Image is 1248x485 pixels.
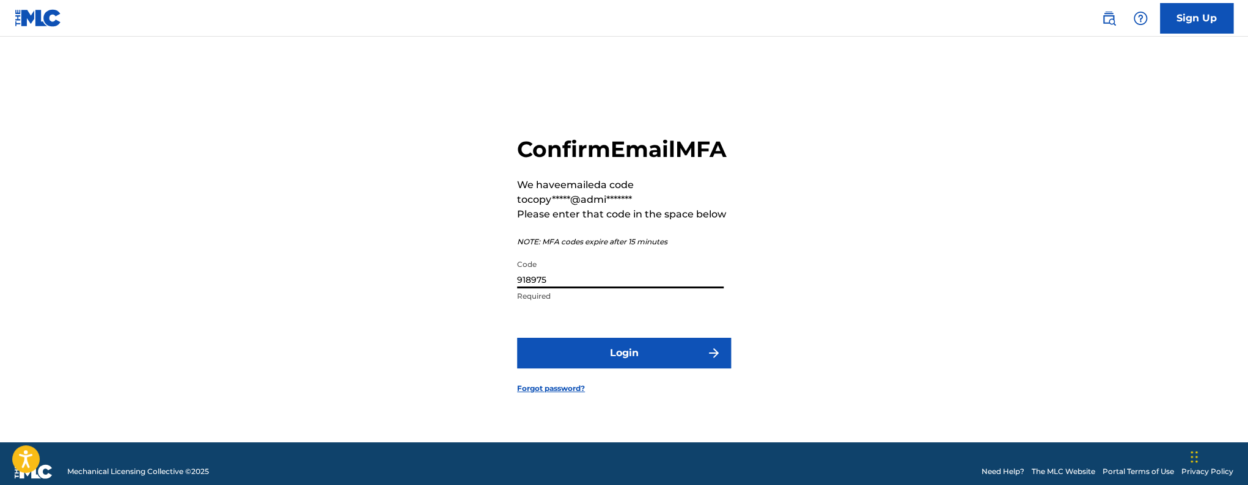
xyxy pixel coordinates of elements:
[1181,466,1233,477] a: Privacy Policy
[517,207,731,222] p: Please enter that code in the space below
[15,464,53,479] img: logo
[15,9,62,27] img: MLC Logo
[67,466,209,477] span: Mechanical Licensing Collective © 2025
[1096,6,1121,31] a: Public Search
[1160,3,1233,34] a: Sign Up
[1191,439,1198,475] div: Drag
[1187,426,1248,485] iframe: Chat Widget
[707,346,721,360] img: f7272a7cc735f4ea7f67.svg
[1032,466,1095,477] a: The MLC Website
[517,291,724,302] p: Required
[517,236,731,247] p: NOTE: MFA codes expire after 15 minutes
[517,338,731,368] button: Login
[1133,11,1148,26] img: help
[517,136,731,163] h2: Confirm Email MFA
[1101,11,1116,26] img: search
[1128,6,1153,31] div: Help
[1103,466,1174,477] a: Portal Terms of Use
[982,466,1024,477] a: Need Help?
[517,383,585,394] a: Forgot password?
